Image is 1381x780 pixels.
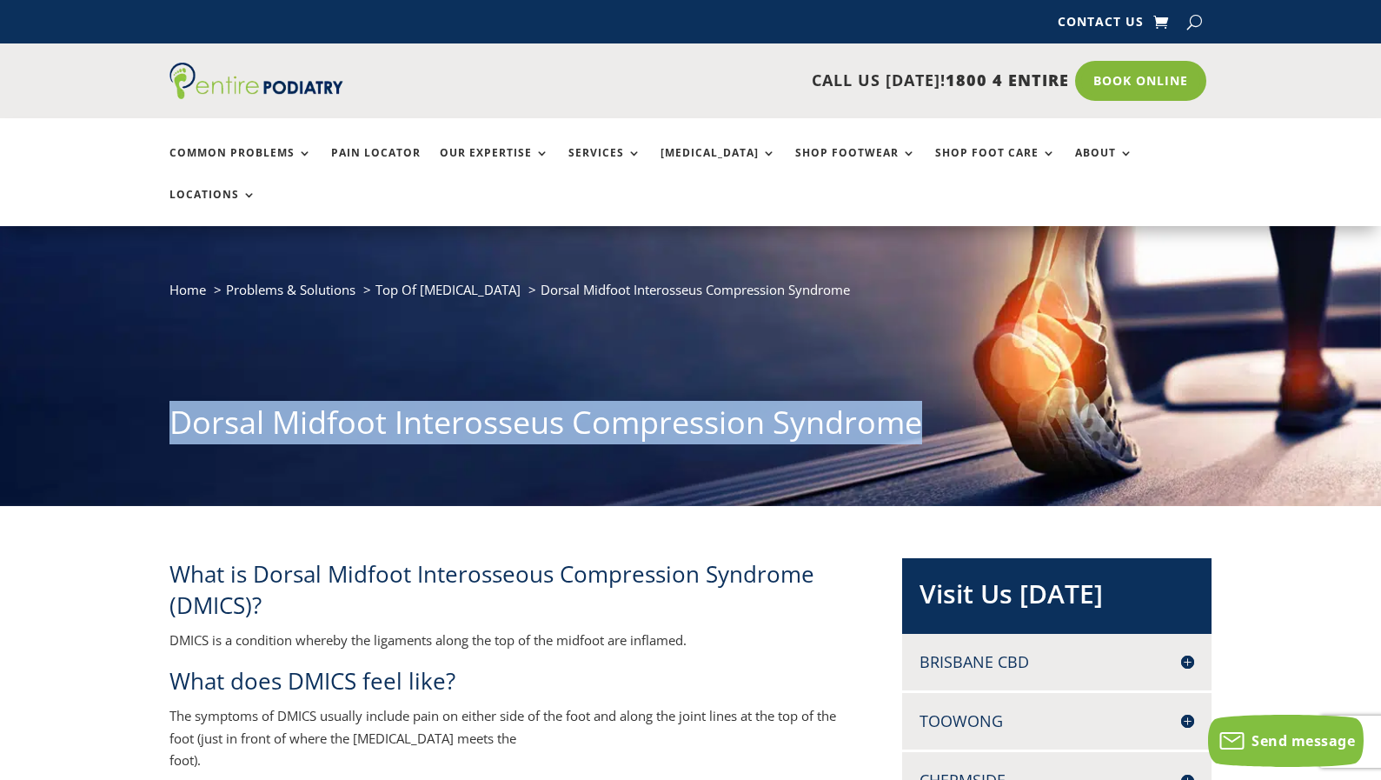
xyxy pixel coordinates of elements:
p: CALL US [DATE]! [410,70,1069,92]
a: Shop Footwear [795,147,916,184]
a: Services [568,147,641,184]
h4: Brisbane CBD [920,651,1194,673]
h4: Toowong [920,710,1194,732]
h1: Dorsal Midfoot Interosseus Compression Syndrome [169,401,1212,453]
a: Book Online [1075,61,1206,101]
span: What does DMICS feel like? [169,665,461,697]
img: logo (1) [169,63,343,99]
a: Home [169,281,206,298]
h2: Visit Us [DATE] [920,576,1194,621]
a: Entire Podiatry [169,85,343,103]
span: Send message [1252,731,1355,750]
a: [MEDICAL_DATA] [661,147,776,184]
a: Pain Locator [331,147,421,184]
a: Problems & Solutions [226,281,355,298]
button: Send message [1208,715,1364,767]
a: Locations [169,189,256,226]
a: Shop Foot Care [935,147,1056,184]
span: Dorsal Midfoot Interosseus Compression Syndrome [541,281,850,298]
p: DMICS is a condition whereby the ligaments along the top of the midfoot are inflamed. [169,630,846,665]
a: Top Of [MEDICAL_DATA] [375,281,521,298]
nav: breadcrumb [169,278,1212,314]
a: Our Expertise [440,147,549,184]
span: 1800 4 ENTIRE [946,70,1069,90]
a: Contact Us [1058,16,1144,35]
a: About [1075,147,1133,184]
span: What is Dorsal Midfoot Interosseous Compression Syndrome (DMICS)? [169,558,814,621]
a: Common Problems [169,147,312,184]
